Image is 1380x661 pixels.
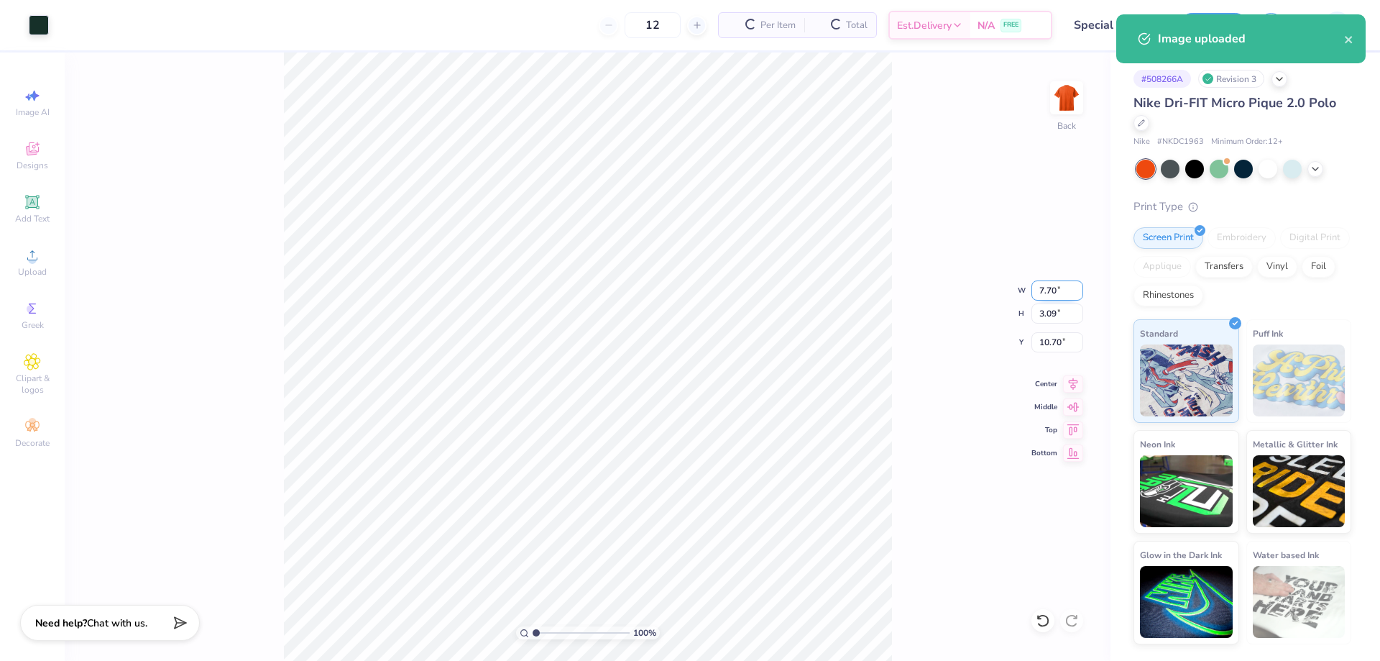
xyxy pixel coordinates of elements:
[15,213,50,224] span: Add Text
[760,18,796,33] span: Per Item
[1133,70,1191,88] div: # 508266A
[1057,119,1076,132] div: Back
[1133,256,1191,278] div: Applique
[1140,455,1233,527] img: Neon Ink
[1207,227,1276,249] div: Embroidery
[1253,455,1345,527] img: Metallic & Glitter Ink
[1003,20,1018,30] span: FREE
[1253,345,1345,416] img: Puff Ink
[1140,437,1175,452] span: Neon Ink
[22,319,44,331] span: Greek
[1031,379,1057,389] span: Center
[1133,199,1351,215] div: Print Type
[1253,326,1283,341] span: Puff Ink
[1031,425,1057,435] span: Top
[977,18,995,33] span: N/A
[18,266,47,278] span: Upload
[1253,547,1319,562] span: Water based Ink
[1280,227,1350,249] div: Digital Print
[1133,227,1203,249] div: Screen Print
[1157,136,1204,148] span: # NKDC1963
[1140,345,1233,416] img: Standard
[1031,448,1057,458] span: Bottom
[15,437,50,449] span: Decorate
[633,626,656,639] span: 100 %
[1052,83,1081,112] img: Back
[87,616,147,630] span: Chat with us.
[1133,136,1150,148] span: Nike
[1140,326,1178,341] span: Standard
[1198,70,1264,88] div: Revision 3
[1140,547,1222,562] span: Glow in the Dark Ink
[1133,285,1203,306] div: Rhinestones
[35,616,87,630] strong: Need help?
[1344,30,1354,47] button: close
[1253,437,1338,452] span: Metallic & Glitter Ink
[1211,136,1283,148] span: Minimum Order: 12 +
[1133,94,1336,111] span: Nike Dri-FIT Micro Pique 2.0 Polo
[897,18,952,33] span: Est. Delivery
[1158,30,1344,47] div: Image uploaded
[1253,566,1345,638] img: Water based Ink
[16,106,50,118] span: Image AI
[846,18,868,33] span: Total
[1257,256,1297,278] div: Vinyl
[1140,566,1233,638] img: Glow in the Dark Ink
[625,12,681,38] input: – –
[1063,11,1169,40] input: Untitled Design
[7,373,57,396] span: Clipart & logos
[1031,402,1057,412] span: Middle
[1302,256,1335,278] div: Foil
[17,160,48,171] span: Designs
[1195,256,1253,278] div: Transfers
